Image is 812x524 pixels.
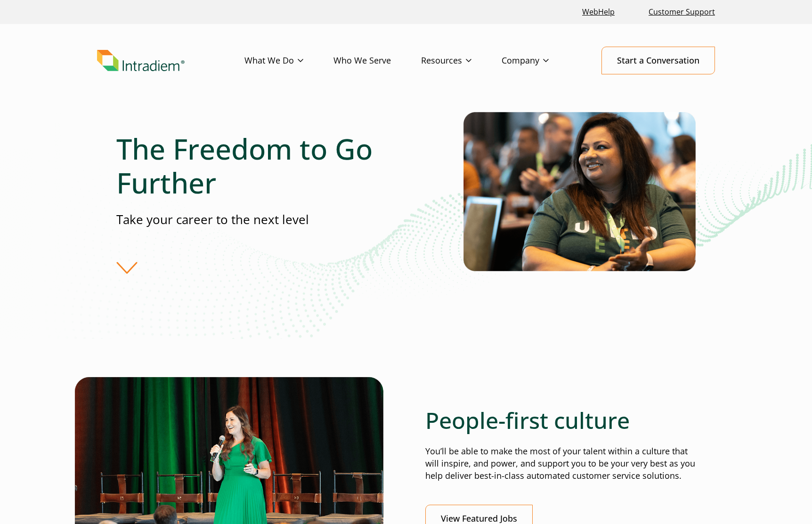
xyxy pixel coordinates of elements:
[116,132,406,200] h1: The Freedom to Go Further
[244,47,333,74] a: What We Do
[425,445,696,482] p: You’ll be able to make the most of your talent within a culture that will inspire, and power, and...
[421,47,502,74] a: Resources
[578,2,618,22] a: Link opens in a new window
[601,47,715,74] a: Start a Conversation
[116,211,406,228] p: Take your career to the next level
[333,47,421,74] a: Who We Serve
[502,47,579,74] a: Company
[425,407,696,434] h2: People-first culture
[645,2,719,22] a: Customer Support
[97,50,244,72] a: Link to homepage of Intradiem
[97,50,185,72] img: Intradiem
